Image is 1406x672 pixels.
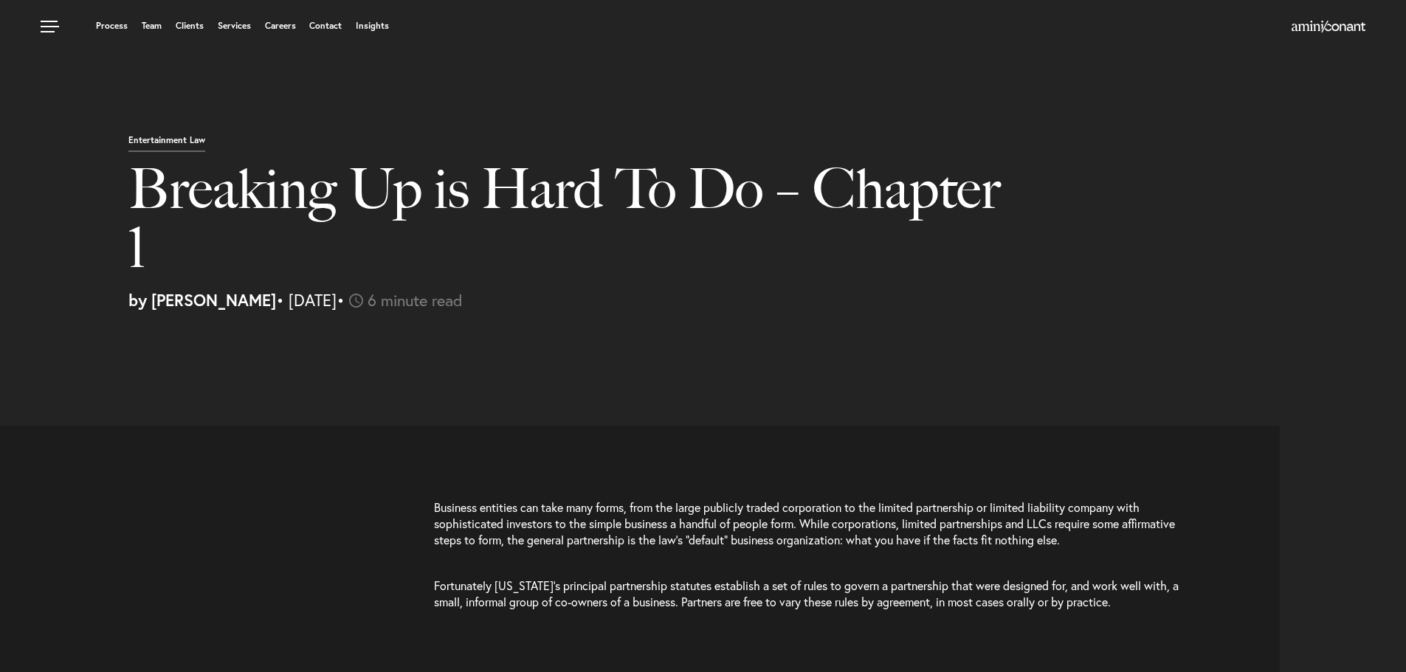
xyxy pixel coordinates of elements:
[128,136,205,152] p: Entertainment Law
[128,292,1395,308] p: • [DATE]
[368,289,463,311] span: 6 minute read
[1292,21,1365,33] a: Home
[434,499,1175,547] span: Business entities can take many forms, from the large publicly traded corporation to the limited ...
[265,21,296,30] a: Careers
[1292,21,1365,32] img: Amini & Conant
[176,21,204,30] a: Clients
[128,159,1015,292] h1: Breaking Up is Hard To Do – Chapter 1
[356,21,389,30] a: Insights
[128,289,276,311] strong: by [PERSON_NAME]
[142,21,162,30] a: Team
[337,289,345,311] span: •
[218,21,251,30] a: Services
[349,294,363,308] img: icon-time-light.svg
[434,578,1179,609] span: Fortunately [US_STATE]’s principal partnership statutes establish a set of rules to govern a part...
[96,21,128,30] a: Process
[309,21,342,30] a: Contact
